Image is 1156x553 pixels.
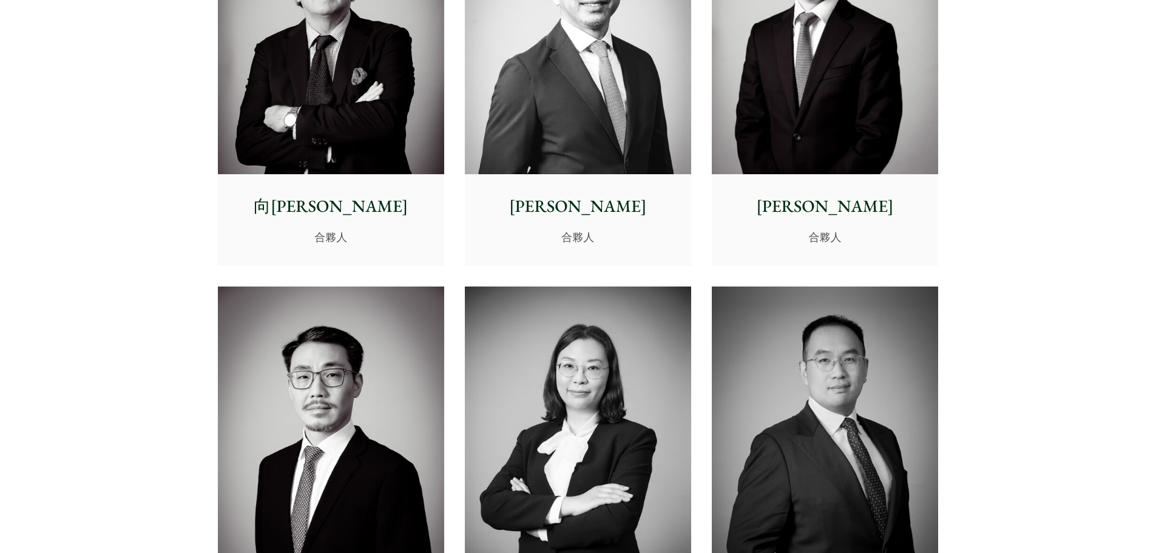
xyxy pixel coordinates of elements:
p: [PERSON_NAME] [722,194,928,219]
p: 合夥人 [228,229,434,245]
p: 合夥人 [475,229,681,245]
p: 向[PERSON_NAME] [228,194,434,219]
p: [PERSON_NAME] [475,194,681,219]
p: 合夥人 [722,229,928,245]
